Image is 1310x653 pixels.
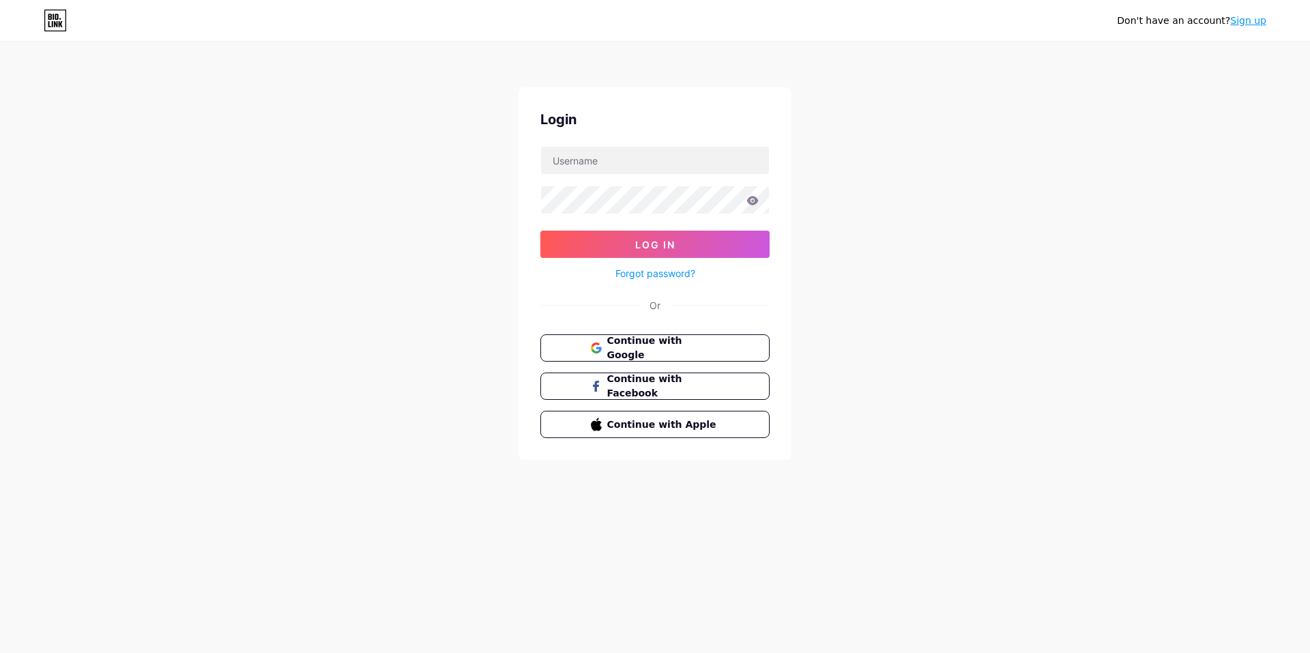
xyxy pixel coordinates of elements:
[607,334,720,362] span: Continue with Google
[615,266,695,280] a: Forgot password?
[635,239,675,250] span: Log In
[650,298,660,313] div: Or
[540,231,770,258] button: Log In
[541,147,769,174] input: Username
[540,109,770,130] div: Login
[540,373,770,400] button: Continue with Facebook
[540,411,770,438] button: Continue with Apple
[1230,15,1266,26] a: Sign up
[607,372,720,401] span: Continue with Facebook
[1117,14,1266,28] div: Don't have an account?
[540,334,770,362] button: Continue with Google
[607,418,720,432] span: Continue with Apple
